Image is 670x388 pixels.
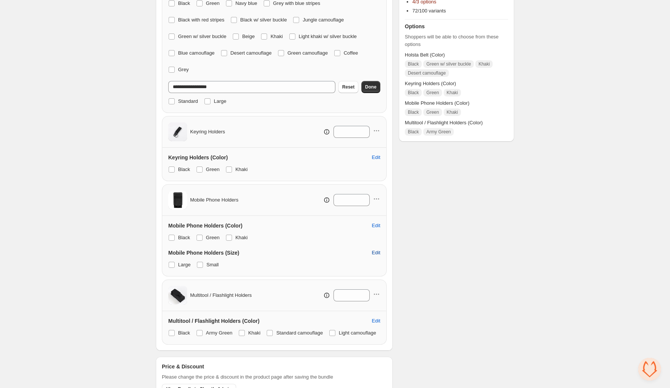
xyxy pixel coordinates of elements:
span: Reset [342,84,355,90]
span: Holsta Belt (Color) [405,51,508,59]
h3: Multitool / Flashlight Holders (Color) [168,317,260,325]
span: Grey with blue stripes [273,0,320,6]
img: Multitool / Flashlight Holders [168,286,187,305]
span: Khaki [235,235,248,240]
span: Standard camouflage [276,330,323,336]
span: Black [178,235,190,240]
span: Keyring Holders (Color) [405,80,508,87]
span: Keyring Holders [190,128,225,136]
span: Mobile Phone Holders (Color) [405,99,508,107]
span: Coffee [344,50,358,56]
span: Green w/ silver buckle [426,61,471,67]
span: Jungle camouflage [303,17,344,23]
span: Navy blue [235,0,257,6]
span: Green [206,235,220,240]
button: Edit [367,247,385,259]
span: Grey [178,67,189,72]
span: Beige [242,34,255,39]
span: Khaki [235,167,248,172]
span: Multitool / Flashlight Holders (Color) [405,119,508,127]
h3: Keyring Holders (Color) [168,154,228,161]
h3: Mobile Phone Holders (Color) [168,222,243,229]
span: Black [408,90,419,96]
span: Please change the price & discount in the product page after saving the bundle [162,373,333,381]
span: Edit [372,318,380,324]
span: Edit [372,223,380,229]
span: Khaki [270,34,283,39]
span: Black [408,129,419,135]
span: Mobile Phone Holders [190,196,238,204]
span: Desert camouflage [231,50,272,56]
button: Edit [367,151,385,163]
span: Army Green [206,330,232,336]
h3: Price & Discount [162,363,204,370]
span: Black [178,0,190,6]
span: Khaki [478,61,490,67]
span: Large [214,98,226,104]
span: Black [178,167,190,172]
span: Army Green [426,129,451,135]
span: Small [206,262,219,267]
span: Edit [372,250,380,256]
span: Standard [178,98,198,104]
span: Black w/ silver buckle [240,17,287,23]
span: Large [178,262,191,267]
span: Edit [372,154,380,160]
span: Khaki [447,109,458,115]
span: 72/100 variants [412,8,446,14]
img: Keyring Holders [168,122,187,141]
button: Edit [367,315,385,327]
span: Shoppers will be able to choose from these options [405,33,508,48]
span: Green [206,0,220,6]
button: Reset [338,81,358,93]
span: Black with red stripes [178,17,224,23]
button: Edit [367,220,385,232]
span: Green w/ silver buckle [178,34,226,39]
span: Green [426,109,439,115]
span: Desert camouflage [408,70,446,76]
span: Blue camouflage [178,50,215,56]
span: Black [178,330,190,336]
button: Done [361,81,380,93]
span: Green camouflage [287,50,328,56]
span: Khaki [248,330,261,336]
span: Done [365,84,376,90]
h3: Options [405,23,508,30]
span: Green [206,167,220,172]
span: Multitool / Flashlight Holders [190,292,252,299]
h3: Mobile Phone Holders (Size) [168,249,239,257]
span: Light khaki w/ silver buckle [299,34,357,39]
span: Black [408,61,419,67]
span: Black [408,109,419,115]
div: Open chat [638,358,661,380]
span: Green [426,90,439,96]
span: Light camouflage [339,330,376,336]
img: Mobile Phone Holders [168,191,187,209]
span: Khaki [447,90,458,96]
